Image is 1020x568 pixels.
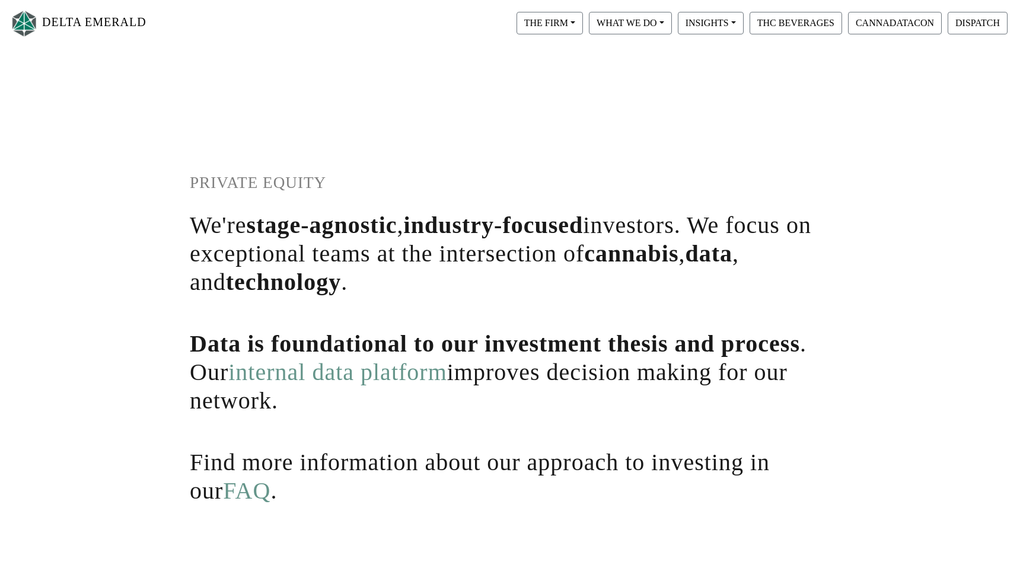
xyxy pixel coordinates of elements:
span: Data is foundational to our investment thesis and process [190,330,800,357]
button: CANNADATACON [848,12,942,34]
span: data [685,240,732,267]
button: INSIGHTS [678,12,744,34]
h1: PRIVATE EQUITY [190,173,830,193]
h1: . Our improves decision making for our network. [190,330,830,415]
span: technology [226,269,341,295]
a: CANNADATACON [845,17,945,27]
h1: Find more information about our approach to investing in our . [190,448,830,505]
span: industry-focused [404,212,584,238]
button: THC BEVERAGES [750,12,842,34]
a: DELTA EMERALD [9,5,146,42]
a: internal data platform [228,359,447,385]
a: THC BEVERAGES [747,17,845,27]
button: DISPATCH [948,12,1008,34]
h1: We're , investors. We focus on exceptional teams at the intersection of , , and . [190,211,830,296]
button: WHAT WE DO [589,12,672,34]
span: cannabis [584,240,678,267]
button: THE FIRM [517,12,583,34]
a: FAQ [223,477,270,504]
span: stage-agnostic [247,212,397,238]
img: Logo [9,8,39,39]
a: DISPATCH [945,17,1011,27]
